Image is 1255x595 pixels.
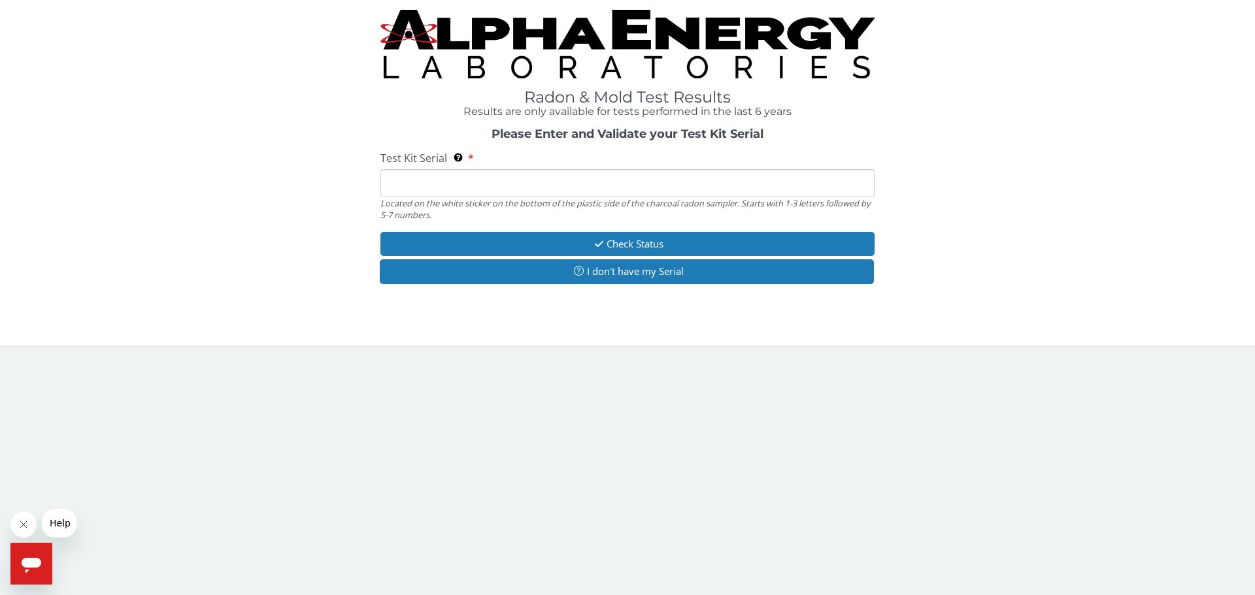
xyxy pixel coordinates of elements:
div: Located on the white sticker on the bottom of the plastic side of the charcoal radon sampler. Sta... [380,197,875,221]
iframe: Button to launch messaging window [10,543,52,585]
button: I don't have my Serial [380,259,874,283]
span: Test Kit Serial [380,151,447,165]
img: TightCrop.jpg [380,10,875,78]
strong: Please Enter and Validate your Test Kit Serial [492,127,763,141]
iframe: Close message [10,511,37,538]
h1: Radon & Mold Test Results [380,89,875,106]
button: Check Status [380,232,875,256]
iframe: Message from company [42,509,76,538]
h4: Results are only available for tests performed in the last 6 years [380,106,875,118]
